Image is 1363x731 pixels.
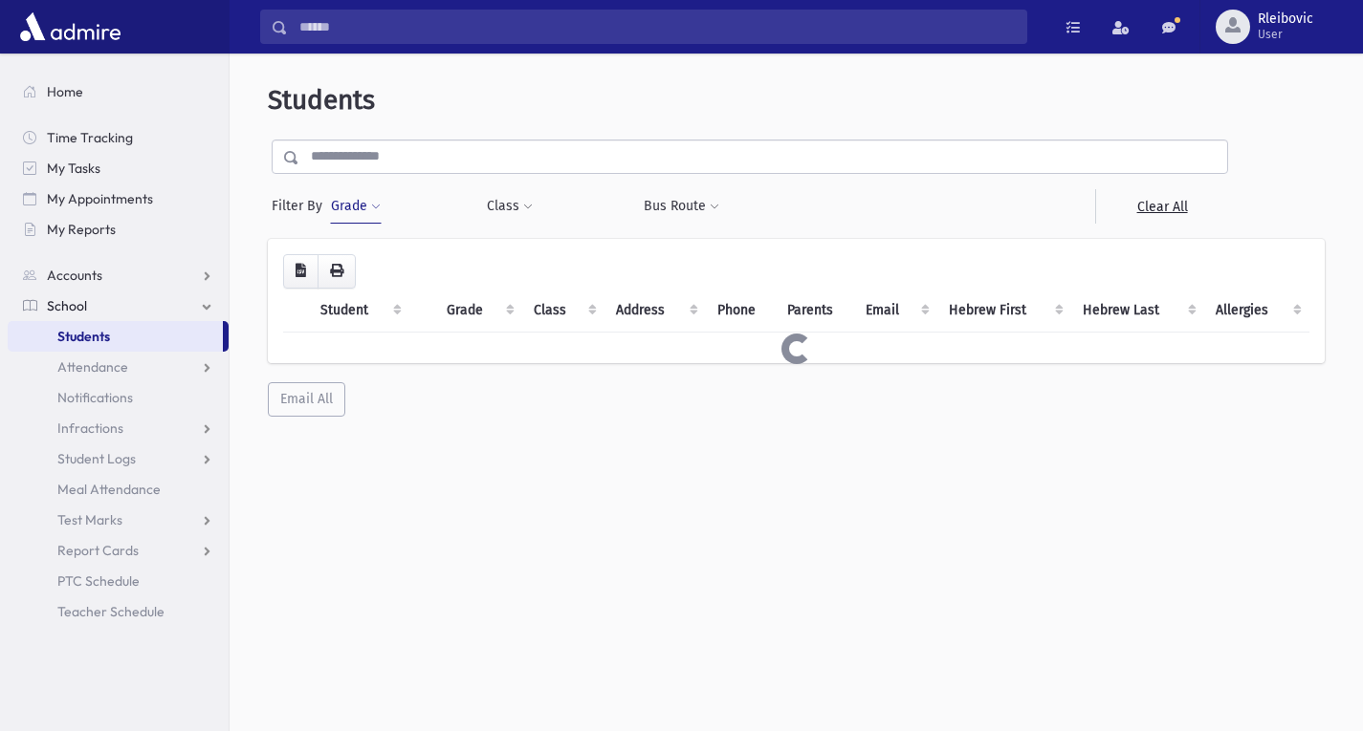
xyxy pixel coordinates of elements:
th: Allergies [1204,289,1309,333]
span: Teacher Schedule [57,603,165,620]
a: Home [8,76,229,107]
span: PTC Schedule [57,572,140,590]
span: Filter By [272,196,330,216]
span: Students [268,84,375,116]
a: Student Logs [8,443,229,474]
th: Email [854,289,938,333]
th: Grade [435,289,522,333]
button: Print [318,254,356,289]
input: Search [288,10,1026,44]
span: Accounts [47,267,102,284]
span: My Reports [47,221,116,238]
span: Home [47,83,83,100]
a: My Appointments [8,183,229,214]
a: My Tasks [8,153,229,183]
a: Infractions [8,413,229,443]
span: Test Marks [57,511,122,528]
th: Class [522,289,605,333]
button: Grade [330,189,382,224]
span: User [1258,27,1313,42]
a: Test Marks [8,505,229,535]
a: Teacher Schedule [8,596,229,627]
th: Phone [706,289,776,333]
a: Report Cards [8,535,229,566]
button: Email All [268,382,345,417]
span: My Tasks [47,160,100,177]
a: My Reports [8,214,229,245]
button: Class [486,189,534,224]
a: Accounts [8,260,229,290]
a: School [8,290,229,321]
a: PTC Schedule [8,566,229,596]
button: CSV [283,254,319,289]
span: Rleibovic [1258,11,1313,27]
img: AdmirePro [15,8,125,46]
a: Attendance [8,352,229,382]
th: Hebrew First [937,289,1071,333]
span: Time Tracking [47,129,133,146]
th: Hebrew Last [1071,289,1204,333]
button: Bus Route [643,189,720,224]
span: Report Cards [57,542,139,559]
th: Parents [776,289,854,333]
a: Students [8,321,223,352]
span: Infractions [57,419,123,437]
a: Time Tracking [8,122,229,153]
th: Address [605,289,706,333]
span: Student Logs [57,450,136,467]
span: Students [57,328,110,345]
span: Meal Attendance [57,481,161,498]
a: Meal Attendance [8,474,229,505]
span: Attendance [57,358,128,376]
span: School [47,297,87,314]
span: My Appointments [47,190,153,207]
th: Student [309,289,409,333]
a: Clear All [1095,189,1228,224]
span: Notifications [57,389,133,406]
a: Notifications [8,382,229,413]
